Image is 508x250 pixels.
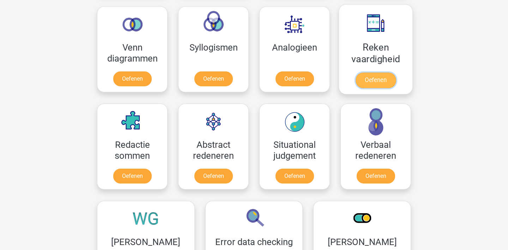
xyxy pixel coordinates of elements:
[276,71,314,86] a: Oefenen
[194,169,233,184] a: Oefenen
[113,169,152,184] a: Oefenen
[113,71,152,86] a: Oefenen
[194,71,233,86] a: Oefenen
[276,169,314,184] a: Oefenen
[357,169,395,184] a: Oefenen
[356,72,396,88] a: Oefenen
